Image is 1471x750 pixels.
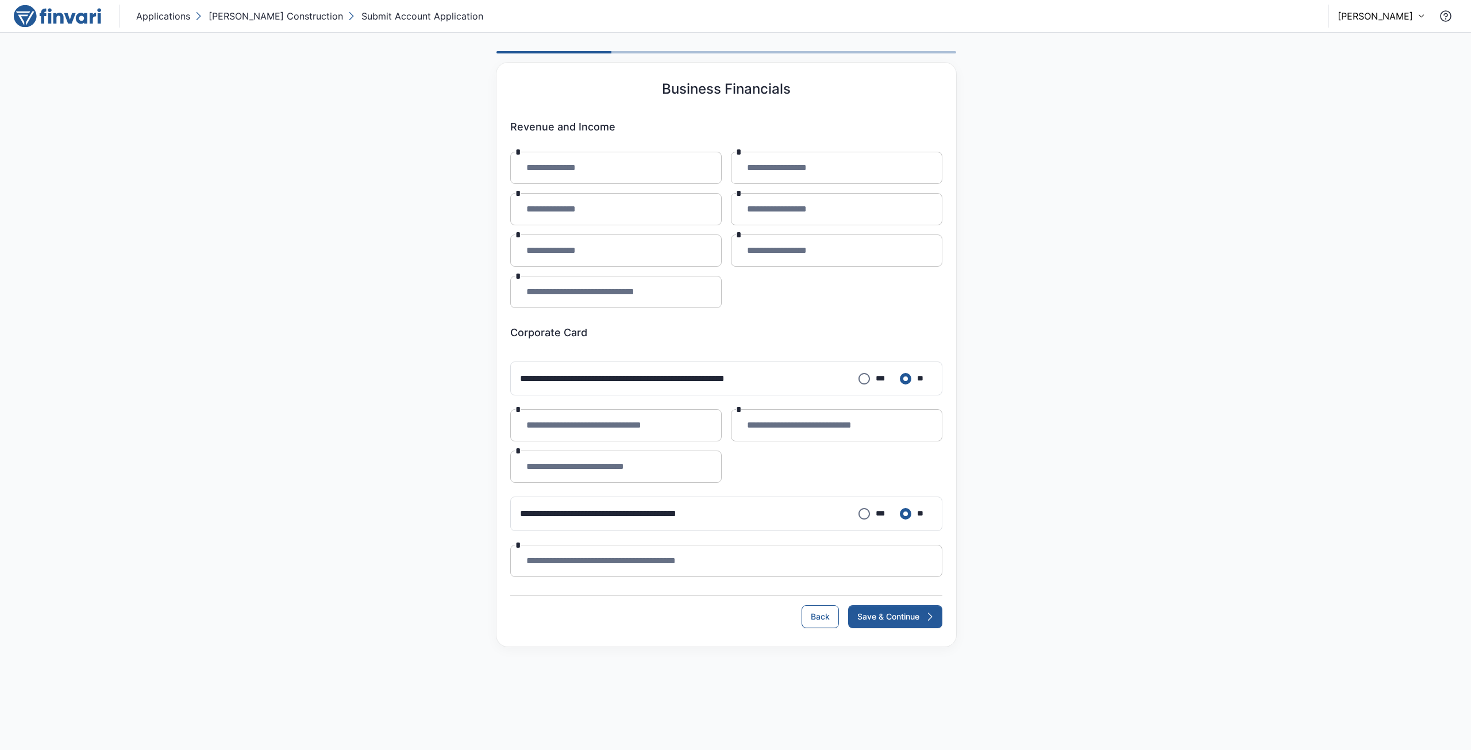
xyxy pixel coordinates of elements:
p: Submit Account Application [361,9,483,23]
button: Applications [134,7,192,25]
button: Contact Support [1434,5,1457,28]
p: Applications [136,9,190,23]
button: [PERSON_NAME] [1338,9,1425,23]
p: [PERSON_NAME] [1338,9,1413,23]
button: Save & Continue [848,605,942,628]
h6: Revenue and Income [510,121,942,133]
h5: Business Financials [662,81,791,98]
button: Submit Account Application [345,7,486,25]
h6: Corporate Card [510,326,942,339]
button: [PERSON_NAME] Construction [192,7,345,25]
img: logo [14,5,101,28]
button: Back [802,605,839,628]
p: [PERSON_NAME] Construction [209,9,343,23]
